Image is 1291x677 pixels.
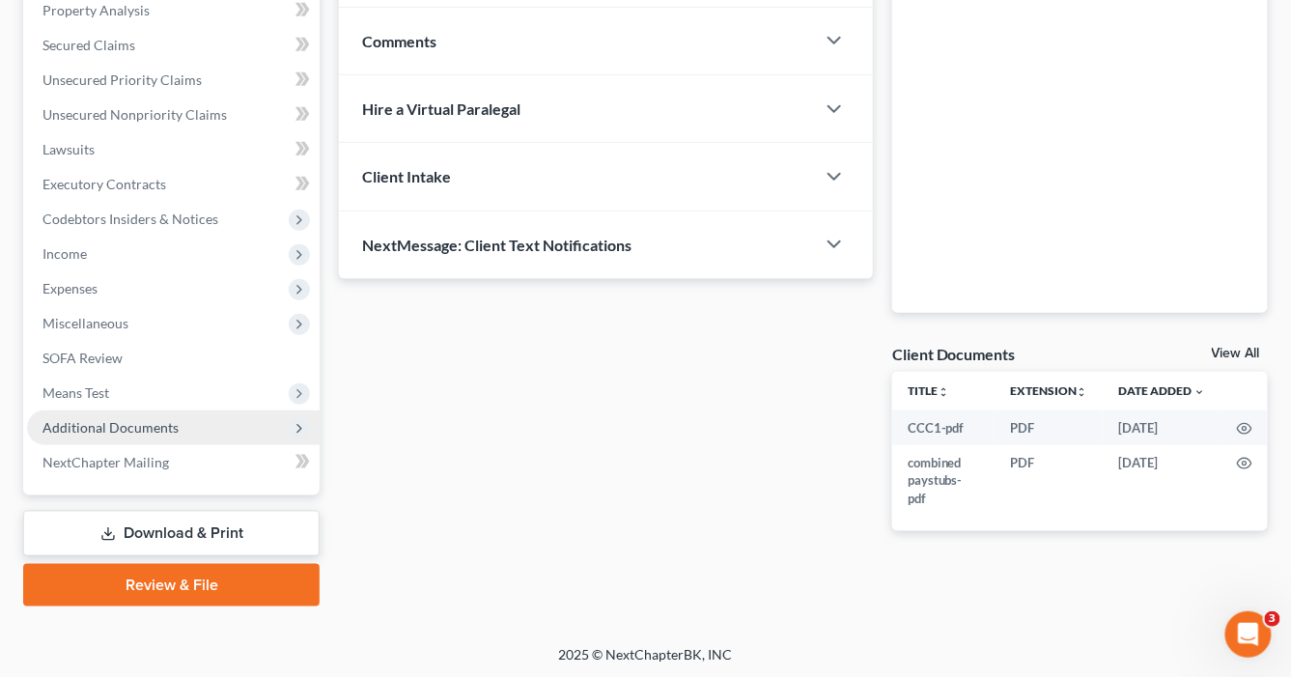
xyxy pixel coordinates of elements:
[995,410,1104,445] td: PDF
[362,236,631,254] span: NextMessage: Client Text Notifications
[42,350,123,366] span: SOFA Review
[1010,383,1088,398] a: Extensionunfold_more
[892,344,1016,364] div: Client Documents
[1194,386,1206,398] i: expand_more
[42,280,98,296] span: Expenses
[42,141,95,157] span: Lawsuits
[1225,611,1272,658] iframe: Intercom live chat
[42,2,150,18] span: Property Analysis
[892,410,995,445] td: CCC1-pdf
[23,564,320,606] a: Review & File
[362,167,451,185] span: Client Intake
[27,167,320,202] a: Executory Contracts
[1104,445,1221,516] td: [DATE]
[27,445,320,480] a: NextChapter Mailing
[42,454,169,470] span: NextChapter Mailing
[27,28,320,63] a: Secured Claims
[908,383,949,398] a: Titleunfold_more
[23,511,320,556] a: Download & Print
[42,419,179,436] span: Additional Documents
[42,37,135,53] span: Secured Claims
[1077,386,1088,398] i: unfold_more
[1212,347,1260,360] a: View All
[892,445,995,516] td: combined paystubs-pdf
[362,99,520,118] span: Hire a Virtual Paralegal
[1265,611,1280,627] span: 3
[42,71,202,88] span: Unsecured Priority Claims
[27,63,320,98] a: Unsecured Priority Claims
[42,106,227,123] span: Unsecured Nonpriority Claims
[42,245,87,262] span: Income
[995,445,1104,516] td: PDF
[1104,410,1221,445] td: [DATE]
[938,386,949,398] i: unfold_more
[42,315,128,331] span: Miscellaneous
[1119,383,1206,398] a: Date Added expand_more
[27,132,320,167] a: Lawsuits
[362,32,436,50] span: Comments
[27,341,320,376] a: SOFA Review
[27,98,320,132] a: Unsecured Nonpriority Claims
[42,384,109,401] span: Means Test
[42,211,218,227] span: Codebtors Insiders & Notices
[42,176,166,192] span: Executory Contracts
